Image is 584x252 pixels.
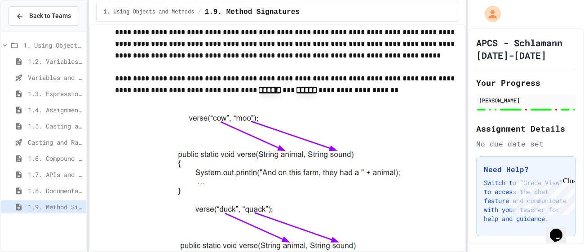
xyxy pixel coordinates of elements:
[8,6,79,26] button: Back to Teams
[28,73,83,82] span: Variables and Data Types - Quiz
[104,9,195,16] span: 1. Using Objects and Methods
[28,57,83,66] span: 1.2. Variables and Data Types
[198,9,201,16] span: /
[476,122,576,135] h2: Assignment Details
[28,170,83,179] span: 1.7. APIs and Libraries
[476,76,576,89] h2: Your Progress
[28,186,83,195] span: 1.8. Documentation with Comments and Preconditions
[28,121,83,131] span: 1.5. Casting and Ranges of Values
[476,138,576,149] div: No due date set
[546,216,575,243] iframe: chat widget
[484,178,568,223] p: Switch to "Grade View" to access the chat feature and communicate with your teacher for help and ...
[484,164,568,175] h3: Need Help?
[476,36,576,62] h1: APCS - Schlamann [DATE]-[DATE]
[28,105,83,115] span: 1.4. Assignment and Input
[205,7,300,18] span: 1.9. Method Signatures
[4,4,62,57] div: Chat with us now!Close
[479,96,573,104] div: [PERSON_NAME]
[28,202,83,212] span: 1.9. Method Signatures
[23,40,83,50] span: 1. Using Objects and Methods
[28,137,83,147] span: Casting and Ranges of variables - Quiz
[28,154,83,163] span: 1.6. Compound Assignment Operators
[29,11,71,21] span: Back to Teams
[475,4,503,24] div: My Account
[28,89,83,98] span: 1.3. Expressions and Output [New]
[509,177,575,215] iframe: chat widget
